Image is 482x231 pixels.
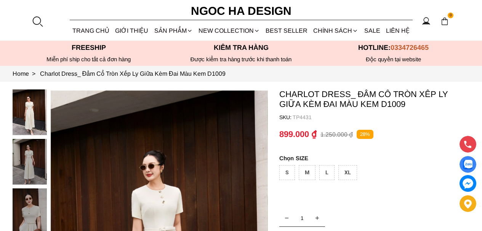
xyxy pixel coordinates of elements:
a: Link to Home [13,70,40,77]
p: Hotline: [317,44,470,52]
div: SẢN PHẨM [151,21,195,41]
p: TP4431 [293,114,470,120]
p: 28% [357,130,373,139]
h6: Độc quyền tại website [317,56,470,63]
a: SALE [361,21,383,41]
p: Freeship [13,44,165,52]
div: Miễn phí ship cho tất cả đơn hàng [13,56,165,63]
span: 0334726465 [391,44,429,51]
div: S [279,165,295,180]
div: XL [338,165,357,180]
img: Charlot Dress_ Đầm Cổ Tròn Xếp Ly Giữa Kèm Đai Màu Kem D1009_mini_0 [13,89,47,135]
p: 899.000 ₫ [279,129,317,139]
a: GIỚI THIỆU [112,21,151,41]
h6: SKU: [279,114,293,120]
span: 0 [448,13,454,19]
div: L [319,165,335,180]
p: Charlot Dress_ Đầm Cổ Tròn Xếp Ly Giữa Kèm Đai Màu Kem D1009 [279,89,470,109]
font: Kiểm tra hàng [214,44,269,51]
p: SIZE [279,155,470,161]
p: Được kiểm tra hàng trước khi thanh toán [165,56,317,63]
a: messenger [460,175,476,192]
div: Chính sách [311,21,361,41]
a: BEST SELLER [263,21,311,41]
p: 1.250.000 ₫ [320,131,353,138]
img: Charlot Dress_ Đầm Cổ Tròn Xếp Ly Giữa Kèm Đai Màu Kem D1009_mini_1 [13,139,47,185]
div: M [299,165,315,180]
a: Ngoc Ha Design [184,2,298,20]
a: NEW COLLECTION [195,21,263,41]
a: Display image [460,156,476,173]
img: Display image [463,160,472,169]
span: > [29,70,38,77]
a: LIÊN HỆ [383,21,412,41]
input: Quantity input [279,210,325,226]
a: Link to Charlot Dress_ Đầm Cổ Tròn Xếp Ly Giữa Kèm Đai Màu Kem D1009 [40,70,226,77]
a: TRANG CHỦ [70,21,112,41]
img: img-CART-ICON-ksit0nf1 [440,17,449,25]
